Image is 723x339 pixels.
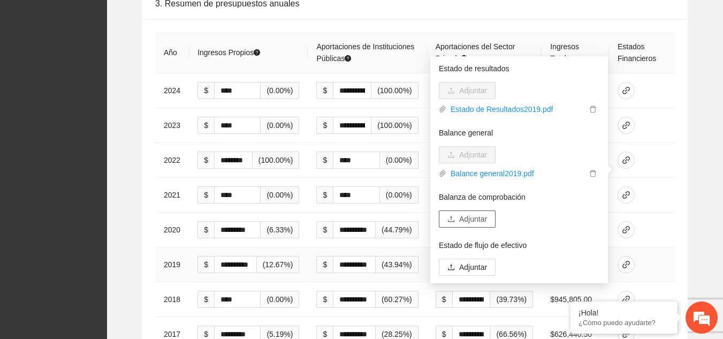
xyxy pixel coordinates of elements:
[439,239,599,251] p: Estado de flujo de efectivo
[439,86,496,95] span: uploadAdjuntar
[459,261,487,273] span: Adjuntar
[439,63,599,74] p: Estado de resultados
[618,295,634,304] span: link
[439,259,496,276] button: uploadAdjuntar
[439,150,496,159] span: uploadAdjuntar
[316,291,333,308] span: $
[618,117,635,134] button: link
[587,106,599,113] span: delete
[380,152,418,169] span: (0.00%)
[542,32,609,73] th: Ingresos Totales
[609,32,675,73] th: Estados Financieros
[439,215,496,223] span: uploadAdjuntar
[197,117,214,134] span: $
[618,260,634,269] span: link
[371,117,418,134] span: (100.00%)
[254,49,260,56] span: question-circle
[155,143,189,178] td: 2022
[618,191,634,199] span: link
[5,225,204,263] textarea: Escriba su mensaje y pulse “Intro”
[155,178,189,213] td: 2021
[439,146,496,163] button: uploadAdjuntar
[316,221,333,238] span: $
[587,168,599,179] button: delete
[197,152,214,169] span: $
[439,106,446,113] span: paper-clip
[436,291,452,308] span: $
[197,82,214,99] span: $
[587,170,599,177] span: delete
[261,291,299,308] span: (0.00%)
[447,215,455,224] span: upload
[253,152,300,169] span: (100.00%)
[155,247,189,282] td: 2019
[316,42,414,63] span: Aportaciones de Instituciones Públicas
[587,103,599,115] button: delete
[439,170,446,177] span: paper-clip
[618,330,634,338] span: link
[197,221,214,238] span: $
[62,109,148,217] span: Estamos en línea.
[447,263,455,272] span: upload
[579,319,669,327] p: ¿Cómo puedo ayudarte?
[176,5,201,31] div: Minimizar ventana de chat en vivo
[197,256,214,273] span: $
[56,55,180,69] div: Chatee con nosotros ahora
[257,256,300,273] span: (12.67%)
[461,55,467,62] span: question-circle
[155,282,189,317] td: 2018
[261,221,299,238] span: (6.33%)
[439,191,599,203] p: Balanza de comprobación
[376,291,418,308] span: (60.27%)
[439,263,496,272] span: uploadAdjuntar
[261,186,299,204] span: (0.00%)
[618,291,635,308] button: link
[376,221,418,238] span: (44.79%)
[316,152,333,169] span: $
[446,168,587,179] a: Balance general2019.pdf
[618,152,635,169] button: link
[197,186,214,204] span: $
[618,82,635,99] button: link
[155,213,189,247] td: 2020
[439,210,496,228] button: uploadAdjuntar
[439,127,599,139] p: Balance general
[371,82,418,99] span: (100.00%)
[542,282,609,317] td: $945,805.00
[197,291,214,308] span: $
[436,42,515,63] span: Aportaciones del Sector Privado
[345,55,351,62] span: question-circle
[155,108,189,143] td: 2023
[261,117,299,134] span: (0.00%)
[459,213,487,225] span: Adjuntar
[618,156,634,164] span: link
[261,82,299,99] span: (0.00%)
[316,117,333,134] span: $
[579,308,669,317] div: ¡Hola!
[618,86,634,95] span: link
[618,186,635,204] button: link
[618,225,634,234] span: link
[316,186,333,204] span: $
[155,32,189,73] th: Año
[376,256,418,273] span: (43.94%)
[618,221,635,238] button: link
[618,256,635,273] button: link
[316,256,333,273] span: $
[197,48,260,57] span: Ingresos Propios
[316,82,333,99] span: $
[155,73,189,108] td: 2024
[380,186,418,204] span: (0.00%)
[618,121,634,130] span: link
[490,291,533,308] span: (39.73%)
[446,103,587,115] a: Estado de Resultados2019.pdf
[439,82,496,99] button: uploadAdjuntar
